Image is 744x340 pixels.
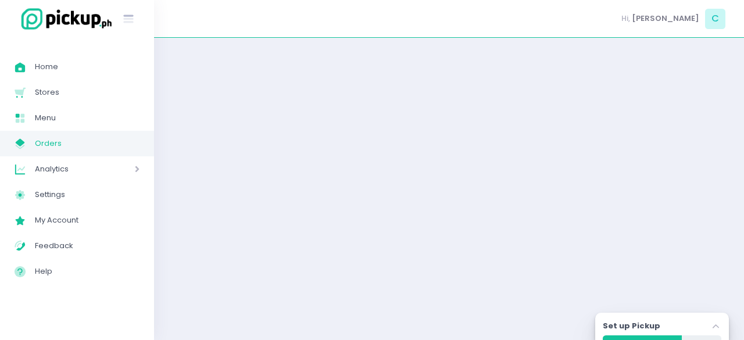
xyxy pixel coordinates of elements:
[15,6,113,31] img: logo
[35,162,102,177] span: Analytics
[603,320,660,332] label: Set up Pickup
[35,187,139,202] span: Settings
[621,13,630,24] span: Hi,
[35,85,139,100] span: Stores
[35,213,139,228] span: My Account
[35,110,139,126] span: Menu
[705,9,725,29] span: C
[35,264,139,279] span: Help
[35,59,139,74] span: Home
[632,13,699,24] span: [PERSON_NAME]
[35,238,139,253] span: Feedback
[35,136,139,151] span: Orders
